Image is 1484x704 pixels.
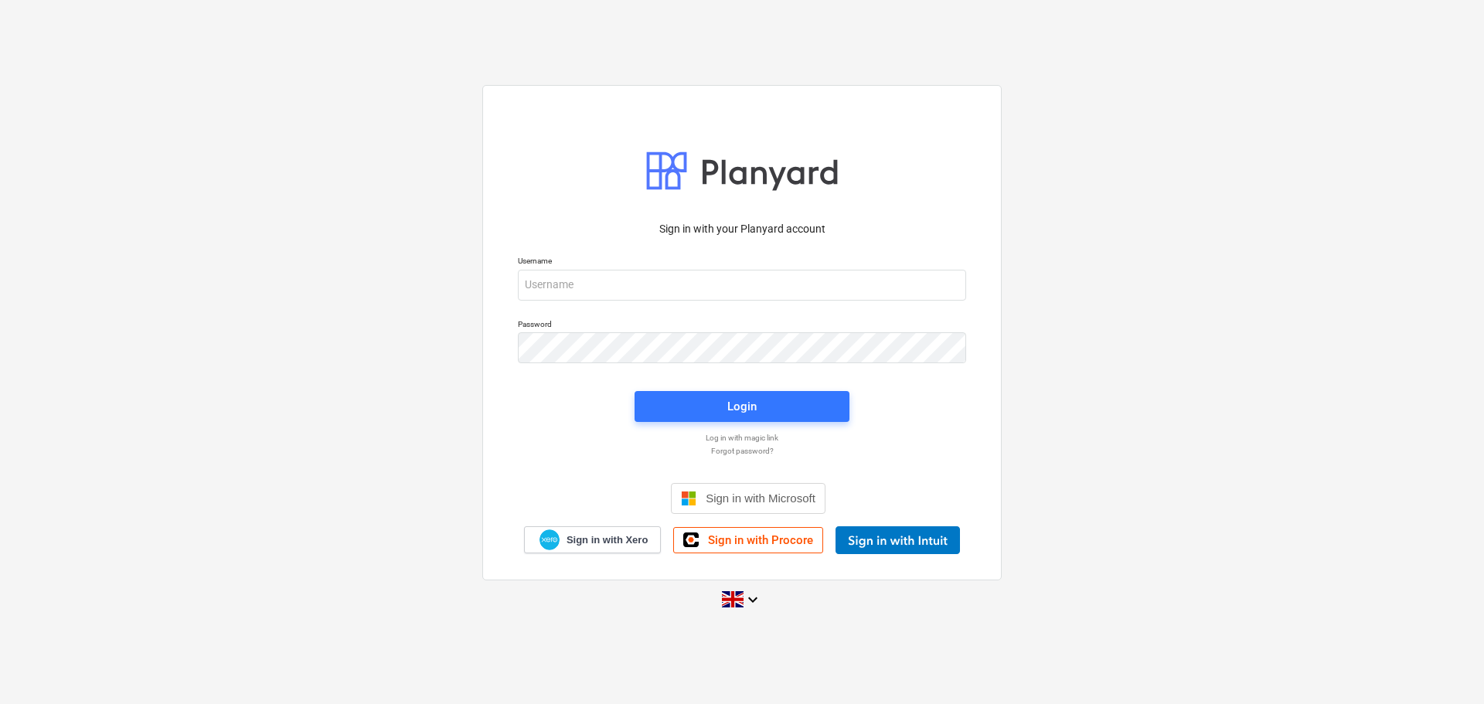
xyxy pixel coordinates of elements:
a: Sign in with Procore [673,527,823,553]
img: Xero logo [539,529,560,550]
span: Sign in with Microsoft [706,491,815,505]
a: Sign in with Xero [524,526,662,553]
span: Sign in with Procore [708,533,813,547]
div: Login [727,396,757,417]
p: Username [518,256,966,269]
input: Username [518,270,966,301]
span: Sign in with Xero [567,533,648,547]
a: Forgot password? [510,446,974,456]
img: Microsoft logo [681,491,696,506]
i: keyboard_arrow_down [744,590,762,609]
p: Sign in with your Planyard account [518,221,966,237]
p: Password [518,319,966,332]
a: Log in with magic link [510,433,974,443]
button: Login [635,391,849,422]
